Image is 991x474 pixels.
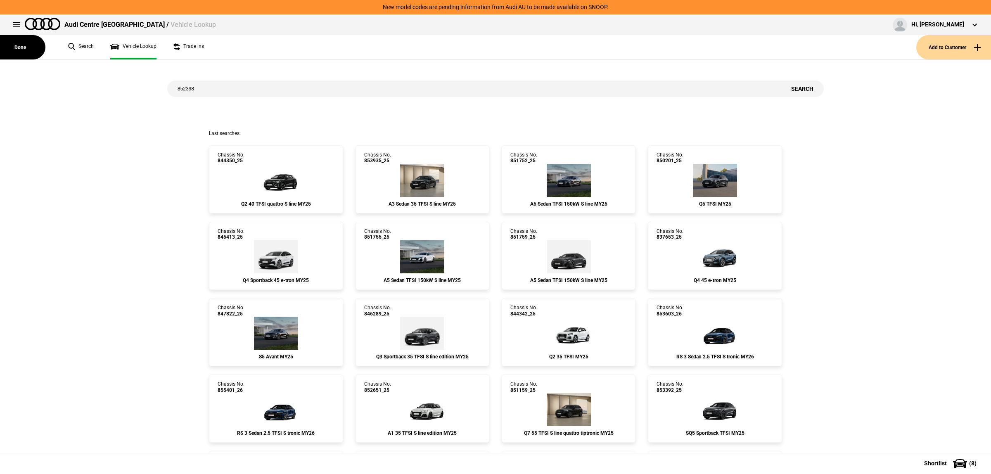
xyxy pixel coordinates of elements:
button: Search [781,81,824,97]
span: ( 8 ) [969,460,977,466]
a: Trade ins [173,35,204,59]
div: A5 Sedan TFSI 150kW S line MY25 [510,201,627,207]
img: Audi_FU2AZG_25_FW_2Y2Y_PAH_WA7_U43_(Nadin:_C88_PAH_SN8_U43_WA7)_ext.png [400,240,444,273]
div: SQ5 Sportback TFSI MY25 [657,430,773,436]
div: Q2 40 TFSI quattro S line MY25 [218,201,334,207]
span: Vehicle Lookup [171,21,216,28]
img: Audi_8YMCYG_25_EI_0E0E_WBX_3FB_3L5_WXC_PWL_WXC-2_PY5_PYY_(Nadin:_3FB_3L5_C56_PWL_PY5_PYY_WBX_WXC)... [400,164,444,197]
img: Audi_8YMRWY_26_QH_9W9W_64T_(Nadin:_64T_C57)_ext.png [251,393,301,426]
div: Q4 45 e-tron MY25 [657,277,773,283]
span: 852651_25 [364,387,391,393]
div: Chassis No. [364,305,391,317]
div: Chassis No. [657,381,683,393]
div: Chassis No. [364,152,391,164]
span: 851755_25 [364,234,391,240]
a: Vehicle Lookup [110,35,156,59]
div: Chassis No. [364,381,391,393]
span: 844342_25 [510,311,537,317]
span: Shortlist [924,460,947,466]
span: Last searches: [209,130,241,136]
div: Chassis No. [657,305,683,317]
div: Chassis No. [218,305,244,317]
div: Chassis No. [218,152,244,164]
span: 844350_25 [218,158,244,164]
a: Search [68,35,94,59]
div: Chassis No. [510,381,537,393]
span: 853392_25 [657,387,683,393]
div: Audi Centre [GEOGRAPHIC_DATA] / [64,20,216,29]
div: Chassis No. [218,381,244,393]
span: 837653_25 [657,234,683,240]
img: Audi_GUNS5Y_25S_GX_6Y6Y_PAH_5MK_WA2_6FJ_53A_PYH_PWO_(Nadin:_53A_5MK_6FJ_C57_PAH_PWO_PYH_WA2)_ext.png [690,393,740,426]
button: Shortlist(8) [912,453,991,474]
img: audi.png [25,18,60,30]
div: A5 Sedan TFSI 150kW S line MY25 [364,277,481,283]
img: Audi_F4NA53_25_AO_2Y2Y_3FU_4ZD_WA7_WA2_6FJ_PY5_PYY_QQ9_55K_(Nadin:_3FU_4ZD_55K_6FJ_C19_PY5_PYY_QQ... [254,240,298,273]
img: Audi_FU5S5Y_25S_GX_0E0E_5MK_8RT_3FP_WA2_PQ7_PYH_PWO_F19_(Nadin:_3FP_5MK_8RT_C85_F19_PQ7_PWO_PYH_S... [254,317,298,350]
div: Chassis No. [218,228,244,240]
img: Audi_4MQCX2_25_EI_0E0E_PAH_WC7_7TM_54K_(Nadin:_54K_7TM_C95_PAH_WC7)_ext.png [547,393,591,426]
div: Chassis No. [364,228,391,240]
span: 855401_26 [218,387,244,393]
div: S5 Avant MY25 [218,354,334,360]
span: 851159_25 [510,387,537,393]
div: Q3 Sportback 35 TFSI S line edition MY25 [364,354,481,360]
div: Hi, [PERSON_NAME] [911,21,964,29]
img: Audi_FU2AZG_25_FW_6Y6Y_PAH_WA7_U43_(Nadin:_C85_PAH_SN8_U43_WA7)_ext.png [547,240,591,273]
div: A1 35 TFSI S line edition MY25 [364,430,481,436]
div: Q7 55 TFSI S line quattro tiptronic MY25 [510,430,627,436]
img: Audi_F4BA53_25_EI_5Y5Y_WA7_WA2_FB5_PWK_2FS_55K_PY5_PYY_QQ9_(Nadin:_2FS_55K_C15_FB5_PWK_PY5_PYY_QQ... [690,240,740,273]
span: 853603_26 [657,311,683,317]
span: 853935_25 [364,158,391,164]
div: RS 3 Sedan 2.5 TFSI S tronic MY26 [657,354,773,360]
div: A5 Sedan TFSI 150kW S line MY25 [510,277,627,283]
span: 851752_25 [510,158,537,164]
span: 846289_25 [364,311,391,317]
div: Q5 TFSI MY25 [657,201,773,207]
div: Chassis No. [657,228,683,240]
img: Audi_GAGCGY_25_YM_0E0E_3FB_4A3_(Nadin:_3FB_4A3_C48)_ext.png [251,164,301,197]
img: Audi_F3NCCX_25LE_FZ_6Y6Y_3FB_QQ2_6FJ_V72_WN8_X8C_(Nadin:_3FB_6FJ_C61_QQ2_V72_WN8)_ext.png [400,317,444,350]
img: Audi_GBACHG_25_ZV_N80E_PS1_WA9_WBX_6H4_PX2_N4M_2Z7_6FB_C5Q_(Nadin:_2Z7_6FB_6H4_C43_C5Q_N4M_PS1_PX... [398,393,447,426]
img: Audi_GAGBKG_25_YM_2Y2Y_4E7_2JG_6H0_(Nadin:_2JG_4E7_6H0_C48)_ext.png [544,317,593,350]
span: 850201_25 [657,158,683,164]
span: 851759_25 [510,234,537,240]
div: Chassis No. [510,152,537,164]
div: RS 3 Sedan 2.5 TFSI S tronic MY26 [218,430,334,436]
img: Audi_8YMRWY_26_QH_9W9W_7TD_WA9_5J2_(Nadin:_5J2_7TD_C57_S7K_WA9)_ext.png [690,317,740,350]
img: Audi_GUBAZG_25_FW_N7N7_3FU_WA9_PAH_WA7_6FJ_PYH_F80_H65_Y4T_(Nadin:_3FU_6FJ_C56_F80_H65_PAH_PYH_WA... [693,164,737,197]
div: A3 Sedan 35 TFSI S line MY25 [364,201,481,207]
span: 847822_25 [218,311,244,317]
div: Chassis No. [657,152,683,164]
span: 845413_25 [218,234,244,240]
div: Chassis No. [510,228,537,240]
div: Chassis No. [510,305,537,317]
div: Q2 35 TFSI MY25 [510,354,627,360]
input: Enter vehicle chassis number or other identifier. [167,81,781,97]
img: Audi_FU2AZG_25_FW_6Y6Y_WA9_PAH_9VS_WA7_PYH_3FP_U43_(Nadin:_3FP_9VS_C88_PAH_PYH_SN8_U43_WA7_WA9)_e... [547,164,591,197]
div: Q4 Sportback 45 e-tron MY25 [218,277,334,283]
button: Add to Customer [916,35,991,59]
